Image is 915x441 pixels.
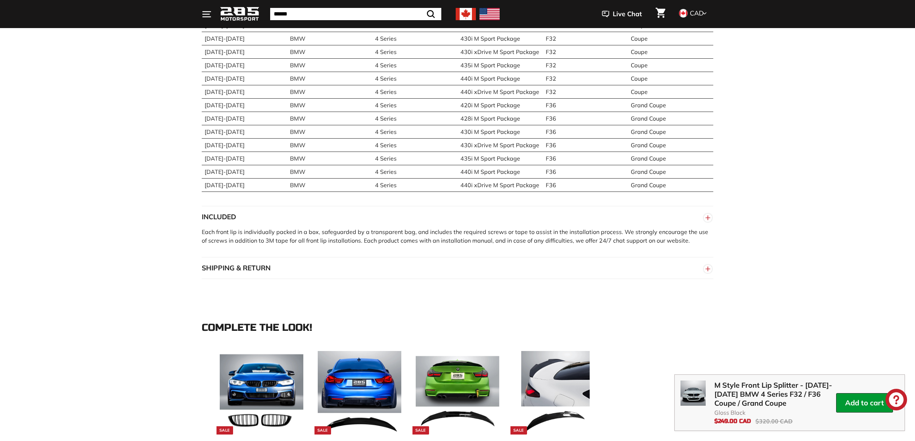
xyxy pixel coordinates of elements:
[836,393,893,413] button: Add to cart
[270,8,441,20] input: Search
[714,409,836,416] span: Gloss Black
[287,178,372,192] td: BMW
[714,381,836,408] span: M Style Front Lip Splitter - [DATE]-[DATE] BMW 4 Series F32 / F36 Coupe / Grand Coupe
[287,32,372,45] td: BMW
[287,98,372,112] td: BMW
[458,152,543,165] td: 435i M Sport Package
[628,72,713,85] td: Coupe
[543,32,628,45] td: F32
[458,165,543,178] td: 440i M Sport Package
[372,178,458,192] td: 4 Series
[755,418,793,425] span: $320.00 CAD
[220,6,259,23] img: Logo_285_Motorsport_areodynamics_components
[543,165,628,178] td: F36
[458,112,543,125] td: 428i M Sport Package
[412,426,429,435] div: Sale
[628,138,713,152] td: Grand Coupe
[202,206,713,228] button: INCLUDED
[202,72,287,85] td: [DATE]-[DATE]
[628,32,713,45] td: Coupe
[628,112,713,125] td: Grand Coupe
[628,165,713,178] td: Grand Coupe
[202,32,287,45] td: [DATE]-[DATE]
[628,152,713,165] td: Grand Coupe
[593,5,651,23] button: Live Chat
[680,381,706,406] img: M Style Front Lip Splitter - 2013-2020 BMW 4 Series F32 / F36 Coupe / Grand Coupe
[314,426,331,435] div: Sale
[543,85,628,98] td: F32
[543,58,628,72] td: F32
[543,45,628,58] td: F32
[458,125,543,138] td: 430i M Sport Package
[613,9,642,19] span: Live Chat
[543,72,628,85] td: F32
[372,152,458,165] td: 4 Series
[202,58,287,72] td: [DATE]-[DATE]
[543,125,628,138] td: F36
[543,98,628,112] td: F36
[202,152,287,165] td: [DATE]-[DATE]
[202,257,713,279] button: SHIPPING & RETURN
[543,152,628,165] td: F36
[543,138,628,152] td: F36
[372,125,458,138] td: 4 Series
[202,112,287,125] td: [DATE]-[DATE]
[543,178,628,192] td: F36
[287,85,372,98] td: BMW
[287,58,372,72] td: BMW
[372,45,458,58] td: 4 Series
[690,9,704,17] span: CAD
[458,45,543,58] td: 430i xDrive M Sport Package
[883,389,909,412] inbox-online-store-chat: Shopify online store chat
[202,98,287,112] td: [DATE]-[DATE]
[458,138,543,152] td: 430i xDrive M Sport Package
[202,45,287,58] td: [DATE]-[DATE]
[202,85,287,98] td: [DATE]-[DATE]
[287,165,372,178] td: BMW
[458,85,543,98] td: 440i xDrive M Sport Package
[458,98,543,112] td: 420i M Sport Package
[287,112,372,125] td: BMW
[458,58,543,72] td: 435i M Sport Package
[372,32,458,45] td: 4 Series
[372,112,458,125] td: 4 Series
[202,165,287,178] td: [DATE]-[DATE]
[287,138,372,152] td: BMW
[458,32,543,45] td: 430i M Sport Package
[628,45,713,58] td: Coupe
[458,178,543,192] td: 440i xDrive M Sport Package
[628,58,713,72] td: Coupe
[287,125,372,138] td: BMW
[372,138,458,152] td: 4 Series
[287,152,372,165] td: BMW
[543,112,628,125] td: F36
[372,98,458,112] td: 4 Series
[202,178,287,192] td: [DATE]-[DATE]
[287,45,372,58] td: BMW
[628,178,713,192] td: Grand Coupe
[845,398,884,407] button-content: Add to cart
[372,165,458,178] td: 4 Series
[628,125,713,138] td: Grand Coupe
[628,98,713,112] td: Grand Coupe
[714,418,751,424] span: $249.00 CAD
[202,322,713,333] div: Complete the look!
[372,72,458,85] td: 4 Series
[651,2,670,26] a: Cart
[372,85,458,98] td: 4 Series
[202,228,708,244] span: Each front lip is individually packed in a box, safeguarded by a transparent bag, and includes th...
[202,125,287,138] td: [DATE]-[DATE]
[510,426,527,435] div: Sale
[458,72,543,85] td: 440i M Sport Package
[372,58,458,72] td: 4 Series
[202,138,287,152] td: [DATE]-[DATE]
[217,426,233,435] div: Sale
[628,85,713,98] td: Coupe
[287,72,372,85] td: BMW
